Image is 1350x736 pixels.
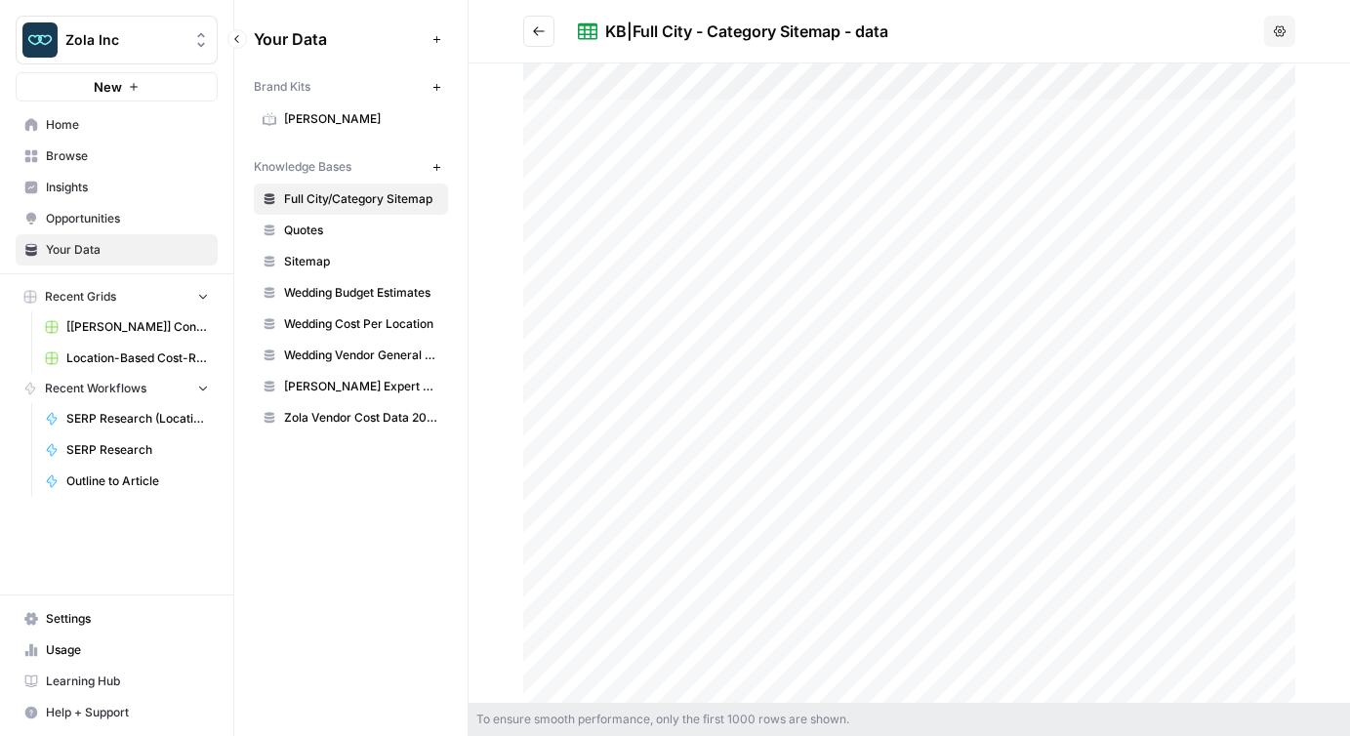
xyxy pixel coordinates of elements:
[284,110,439,128] span: [PERSON_NAME]
[36,311,218,343] a: [[PERSON_NAME]] Content Creation
[46,641,209,659] span: Usage
[66,441,209,459] span: SERP Research
[46,179,209,196] span: Insights
[46,241,209,259] span: Your Data
[46,610,209,628] span: Settings
[16,374,218,403] button: Recent Workflows
[45,288,116,306] span: Recent Grids
[605,20,888,43] div: KB|Full City - Category Sitemap - data
[284,378,439,395] span: [PERSON_NAME] Expert Advice Articles
[254,27,425,51] span: Your Data
[94,77,122,97] span: New
[284,284,439,302] span: Wedding Budget Estimates
[254,371,448,402] a: [PERSON_NAME] Expert Advice Articles
[36,403,218,434] a: SERP Research (Location)
[284,409,439,427] span: Zola Vendor Cost Data 2025
[16,603,218,634] a: Settings
[284,347,439,364] span: Wedding Vendor General Sitemap
[16,234,218,266] a: Your Data
[36,343,218,374] a: Location-Based Cost-Related Articles
[46,673,209,690] span: Learning Hub
[254,308,448,340] a: Wedding Cost Per Location
[66,472,209,490] span: Outline to Article
[254,184,448,215] a: Full City/Category Sitemap
[46,210,209,227] span: Opportunities
[16,16,218,64] button: Workspace: Zola Inc
[254,78,310,96] span: Brand Kits
[523,16,554,47] button: Go back
[46,116,209,134] span: Home
[16,172,218,203] a: Insights
[66,410,209,428] span: SERP Research (Location)
[254,402,448,433] a: Zola Vendor Cost Data 2025
[65,30,184,50] span: Zola Inc
[16,697,218,728] button: Help + Support
[254,340,448,371] a: Wedding Vendor General Sitemap
[284,315,439,333] span: Wedding Cost Per Location
[16,109,218,141] a: Home
[66,318,209,336] span: [[PERSON_NAME]] Content Creation
[36,466,218,497] a: Outline to Article
[284,222,439,239] span: Quotes
[36,434,218,466] a: SERP Research
[16,203,218,234] a: Opportunities
[22,22,58,58] img: Zola Inc Logo
[46,704,209,721] span: Help + Support
[284,190,439,208] span: Full City/Category Sitemap
[284,253,439,270] span: Sitemap
[254,277,448,308] a: Wedding Budget Estimates
[16,666,218,697] a: Learning Hub
[16,141,218,172] a: Browse
[45,380,146,397] span: Recent Workflows
[16,634,218,666] a: Usage
[16,282,218,311] button: Recent Grids
[46,147,209,165] span: Browse
[16,72,218,102] button: New
[254,246,448,277] a: Sitemap
[66,349,209,367] span: Location-Based Cost-Related Articles
[254,158,351,176] span: Knowledge Bases
[469,703,1350,736] div: To ensure smooth performance, only the first 1000 rows are shown.
[254,103,448,135] a: [PERSON_NAME]
[254,215,448,246] a: Quotes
